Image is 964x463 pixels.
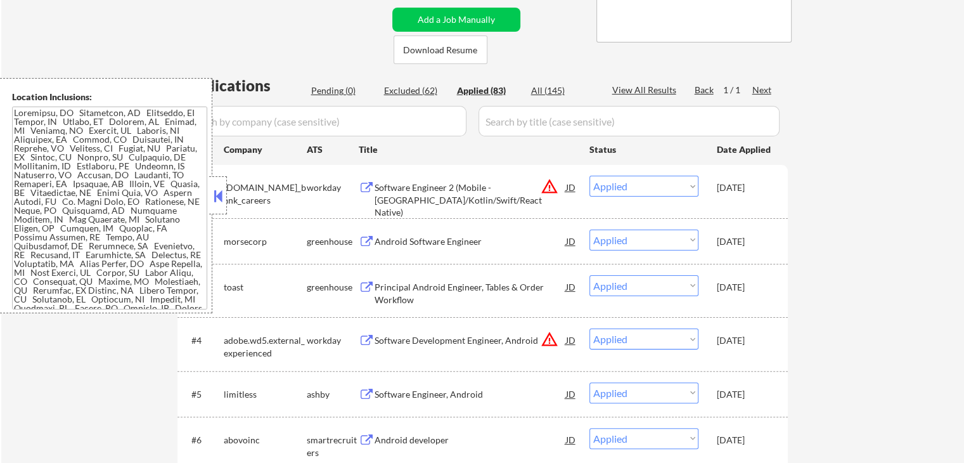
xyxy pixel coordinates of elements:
div: Excluded (62) [384,84,447,97]
div: Title [359,143,577,156]
input: Search by title (case sensitive) [479,106,780,136]
div: Next [752,84,773,96]
div: greenhouse [307,281,359,294]
div: abovoinc [224,434,307,447]
div: Software Engineer 2 (Mobile - [GEOGRAPHIC_DATA]/Kotlin/Swift/React Native) [375,181,566,219]
div: ashby [307,388,359,401]
div: [DATE] [717,434,773,447]
div: 1 / 1 [723,84,752,96]
div: [DOMAIN_NAME]_bank_careers [224,181,307,206]
div: Status [589,138,698,160]
div: View All Results [612,84,680,96]
div: JD [565,230,577,252]
div: JD [565,176,577,199]
button: Add a Job Manually [392,8,520,32]
div: Date Applied [717,143,773,156]
div: [DATE] [717,388,773,401]
div: Software Development Engineer, Android [375,334,566,347]
button: Download Resume [394,36,487,64]
div: Principal Android Engineer, Tables & Order Workflow [375,281,566,306]
div: Applied (83) [457,84,520,97]
div: #6 [191,434,214,447]
div: Location Inclusions: [12,91,207,103]
div: [DATE] [717,235,773,248]
button: warning_amber [541,330,558,348]
div: JD [565,382,577,405]
div: [DATE] [717,334,773,347]
div: [DATE] [717,281,773,294]
div: ATS [307,143,359,156]
div: Software Engineer, Android [375,388,566,401]
div: #4 [191,334,214,347]
div: JD [565,329,577,351]
div: Android Software Engineer [375,235,566,248]
div: Company [224,143,307,156]
div: workday [307,334,359,347]
div: [DATE] [717,181,773,194]
div: morsecorp [224,235,307,248]
button: warning_amber [541,178,558,195]
div: Back [695,84,715,96]
div: JD [565,275,577,298]
div: toast [224,281,307,294]
div: greenhouse [307,235,359,248]
div: Pending (0) [311,84,375,97]
div: smartrecruiters [307,434,359,459]
input: Search by company (case sensitive) [181,106,466,136]
div: adobe.wd5.external_experienced [224,334,307,359]
div: JD [565,428,577,451]
div: workday [307,181,359,194]
div: Android developer [375,434,566,447]
div: #5 [191,388,214,401]
div: Applications [181,78,307,93]
div: All (145) [531,84,594,97]
div: limitless [224,388,307,401]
